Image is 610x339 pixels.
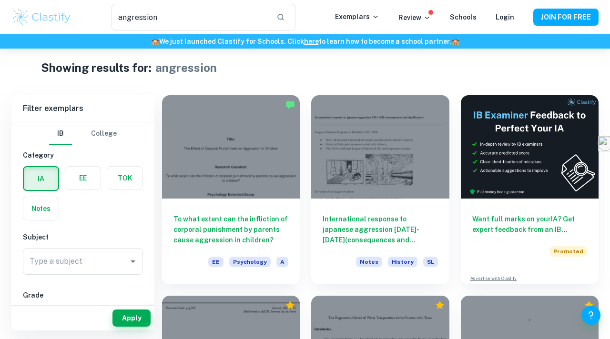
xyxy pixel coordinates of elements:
h6: Filter exemplars [11,95,154,122]
span: SL [423,257,438,267]
span: 🏫 [151,38,159,45]
h6: Subject [23,232,143,242]
a: Schools [450,13,477,21]
span: Psychology [229,257,271,267]
button: IB [49,122,72,145]
button: JOIN FOR FREE [533,9,599,26]
button: Help and Feedback [581,306,600,325]
h1: Showing results for: [41,59,152,76]
a: International response to japanese aggression [DATE]-[DATE](consequences and significance)NotesHi... [311,95,449,284]
button: Notes [23,197,59,220]
h6: Grade [23,290,143,300]
span: Promoted [549,246,587,257]
button: IA [24,167,58,190]
button: College [91,122,117,145]
span: EE [208,257,224,267]
span: 🏫 [451,38,459,45]
h6: Category [23,150,143,160]
h6: International response to japanese aggression [DATE]-[DATE](consequences and significance) [323,214,437,245]
a: To what extent can the infliction of corporal punishment by parents cause aggression in children?... [162,95,300,284]
img: Clastify logo [11,8,72,27]
h6: To what extent can the infliction of corporal punishment by parents cause aggression in children? [173,214,288,245]
h6: We just launched Clastify for Schools. Click to learn how to become a school partner. [2,36,608,47]
a: Want full marks on yourIA? Get expert feedback from an IB examiner!PromotedAdvertise with Clastify [461,95,599,284]
button: EE [65,167,101,189]
button: TOK [107,167,142,189]
div: Premium [285,300,295,310]
span: A [276,257,288,267]
p: Review [398,12,431,23]
a: Login [496,13,514,21]
span: Notes [356,257,382,267]
img: Marked [285,100,295,110]
h6: Want full marks on your IA ? Get expert feedback from an IB examiner! [472,214,587,235]
span: History [388,257,417,267]
input: Search for any exemplars... [112,4,269,30]
img: Thumbnail [461,95,599,199]
button: Open [126,255,140,268]
div: Premium [435,300,445,310]
a: here [304,38,319,45]
h1: angression [155,59,217,76]
p: Exemplars [335,11,379,22]
button: Apply [112,309,151,327]
div: Filter type choice [49,122,117,145]
div: Premium [584,300,594,310]
a: Advertise with Clastify [470,275,517,282]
